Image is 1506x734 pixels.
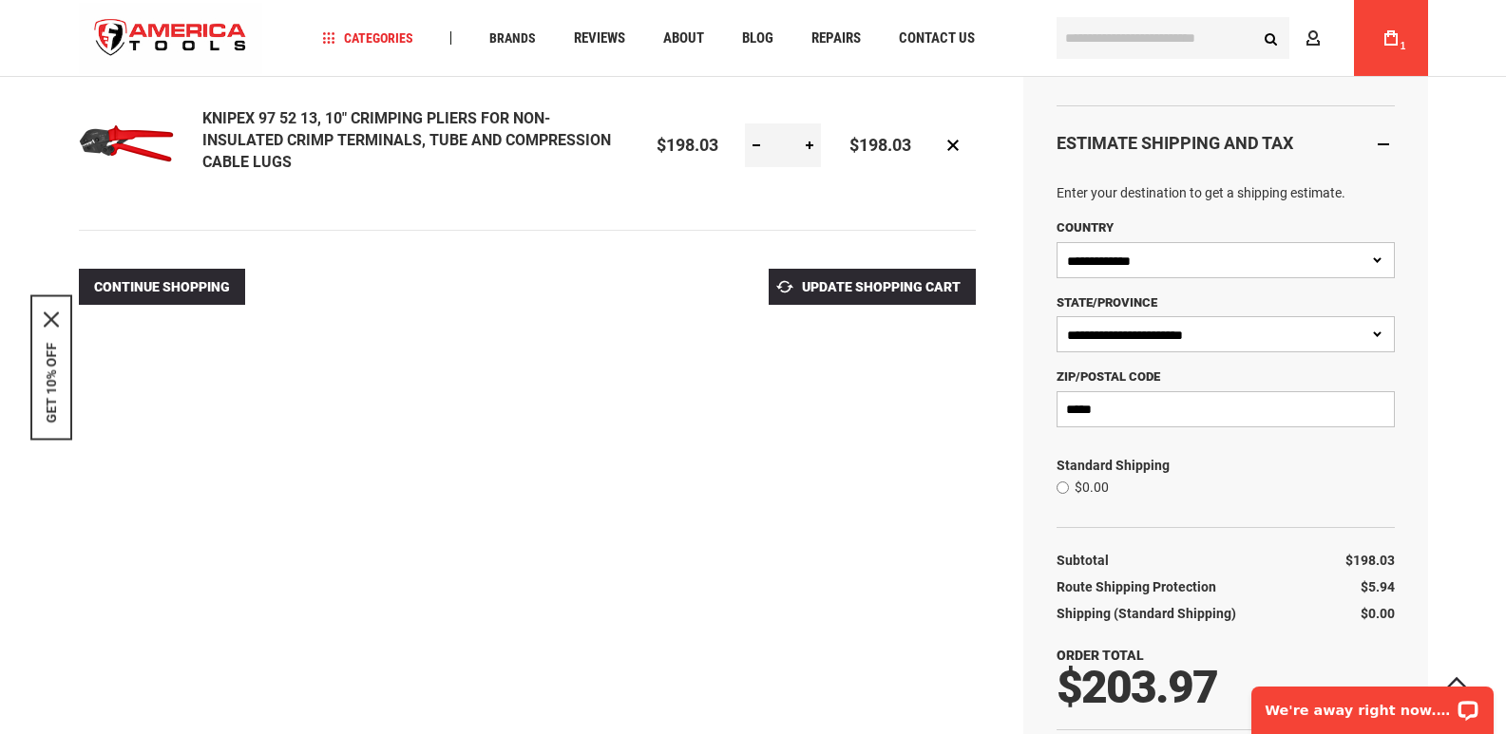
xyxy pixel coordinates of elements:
span: State/Province [1057,295,1157,310]
a: Brands [481,26,544,51]
a: KNIPEX 97 52 13, 10" CRIMPING PLIERS FOR NON-INSULATED CRIMP TERMINALS, TUBE AND COMPRESSION CABL... [202,109,611,171]
button: Update Shopping Cart [769,269,976,305]
span: Categories [322,31,413,45]
p: Enter your destination to get a shipping estimate. [1057,182,1395,203]
span: $0.00 [1361,606,1395,621]
span: $0.00 [1075,480,1109,495]
strong: Estimate Shipping and Tax [1057,133,1293,153]
img: America Tools [79,3,263,74]
span: $198.03 [849,135,911,155]
a: Continue Shopping [79,269,245,305]
span: $5.94 [1361,579,1395,594]
span: Standard Shipping [1057,458,1170,473]
span: Country [1057,220,1114,235]
svg: close icon [44,311,59,327]
button: Search [1253,20,1289,56]
a: Blog [734,26,782,51]
span: Shipping [1057,606,1111,621]
a: KNIPEX 97 52 13, 10" CRIMPING PLIERS FOR NON-INSULATED CRIMP TERMINALS, TUBE AND COMPRESSION CABL... [79,96,202,196]
button: GET 10% OFF [44,342,59,423]
span: $198.03 [657,135,718,155]
span: Zip/Postal Code [1057,369,1160,384]
a: Contact Us [890,26,983,51]
th: Subtotal [1057,547,1118,574]
a: Categories [314,26,422,51]
span: Continue Shopping [94,279,230,294]
strong: Order Total [1057,648,1144,663]
span: Update Shopping Cart [802,279,961,294]
span: Blog [742,31,773,46]
span: $198.03 [1345,553,1395,568]
span: $203.97 [1057,660,1217,714]
span: Contact Us [899,31,975,46]
span: Repairs [811,31,861,46]
a: store logo [79,3,263,74]
span: Brands [489,31,536,45]
span: 1 [1401,41,1406,51]
a: About [655,26,713,51]
img: KNIPEX 97 52 13, 10" CRIMPING PLIERS FOR NON-INSULATED CRIMP TERMINALS, TUBE AND COMPRESSION CABL... [79,96,174,191]
iframe: LiveChat chat widget [1239,674,1506,734]
span: (Standard Shipping) [1114,606,1236,621]
th: Route Shipping Protection [1057,574,1226,600]
span: Reviews [574,31,625,46]
a: Reviews [565,26,634,51]
a: Repairs [803,26,869,51]
span: About [663,31,704,46]
button: Close [44,311,59,327]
